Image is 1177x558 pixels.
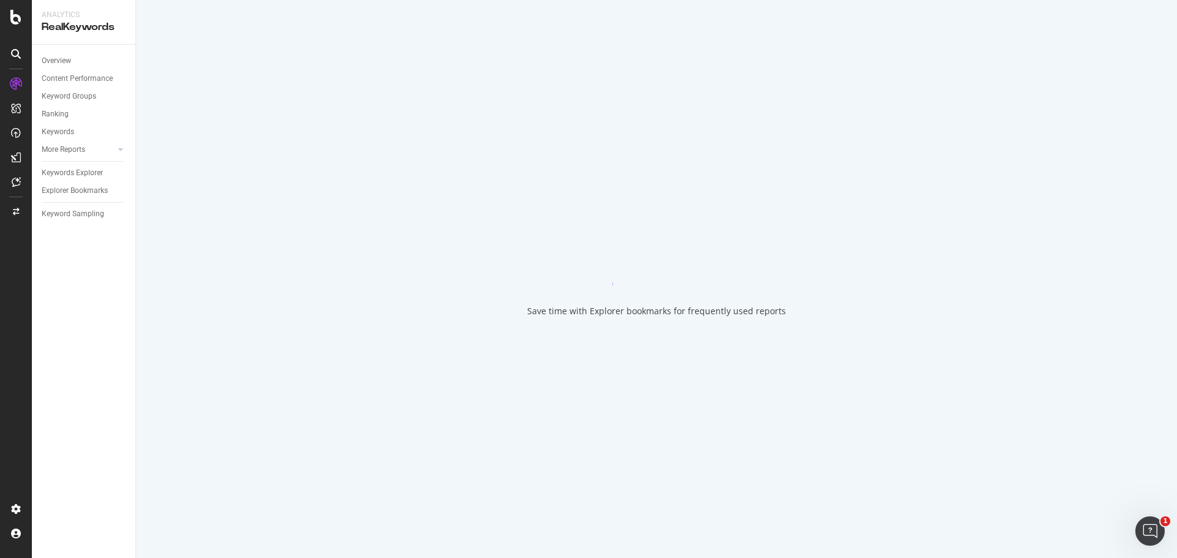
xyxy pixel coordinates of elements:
[42,143,115,156] a: More Reports
[527,305,786,317] div: Save time with Explorer bookmarks for frequently used reports
[42,208,127,221] a: Keyword Sampling
[42,72,127,85] a: Content Performance
[612,241,701,285] div: animation
[42,167,103,179] div: Keywords Explorer
[42,108,69,121] div: Ranking
[42,55,71,67] div: Overview
[42,126,74,138] div: Keywords
[42,20,126,34] div: RealKeywords
[42,90,127,103] a: Keyword Groups
[42,184,127,197] a: Explorer Bookmarks
[42,55,127,67] a: Overview
[42,90,96,103] div: Keyword Groups
[42,167,127,179] a: Keywords Explorer
[1160,516,1170,526] span: 1
[42,72,113,85] div: Content Performance
[42,126,127,138] a: Keywords
[42,208,104,221] div: Keyword Sampling
[42,108,127,121] a: Ranking
[1135,516,1165,546] iframe: Intercom live chat
[42,10,126,20] div: Analytics
[42,143,85,156] div: More Reports
[42,184,108,197] div: Explorer Bookmarks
